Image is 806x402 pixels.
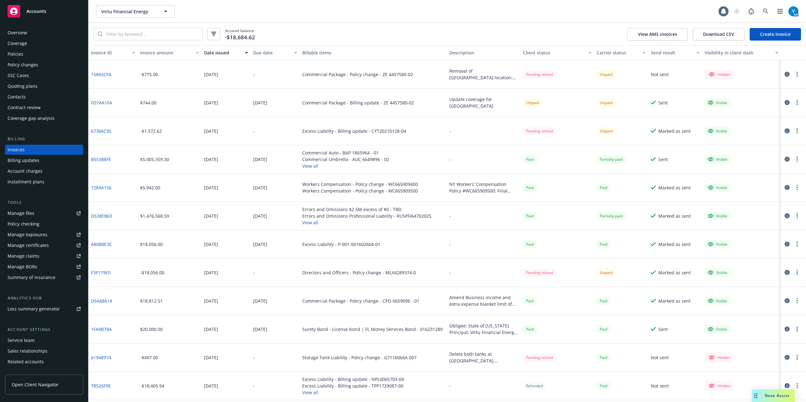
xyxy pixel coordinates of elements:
div: Drag to move [752,389,760,402]
div: Visible [708,213,727,219]
div: Storage Tank Liability - Policy change - G7116066A 007 [302,354,417,361]
div: Carrier status [597,49,639,56]
div: Sales relationships [8,346,48,356]
div: Paid [523,212,537,220]
div: $20,000.00 [140,326,163,332]
div: -$18,056.00 [140,269,164,276]
div: - [449,156,451,163]
div: Workers Compensation - Policy change - WC665909500 [302,187,418,194]
div: Visible [708,156,727,162]
button: Send result [648,45,702,60]
a: Installment plans [5,177,83,187]
div: [DATE] [204,269,218,276]
div: Paid [597,325,610,333]
span: Paid [597,240,610,248]
div: Manage certificates [8,240,49,250]
div: Visible [708,185,727,190]
div: [DATE] [253,326,267,332]
div: - [449,269,451,276]
div: Errors and Omissions $2.5M excess of $0 - TBD [302,206,431,213]
a: 7289A156 [91,184,111,191]
div: Account settings [5,327,83,333]
div: - [253,354,255,361]
div: Visible [708,270,727,275]
button: View AMS invoices [627,28,688,41]
button: Description [447,45,520,60]
a: 67366C95 [91,128,111,134]
div: [DATE] [204,241,218,248]
a: Report a Bug [745,5,758,18]
div: Paid [523,184,537,192]
div: Tools [5,199,83,206]
div: Excess Liability - Billing update - NPL0065703-04 [302,376,404,382]
span: Open Client Navigator [12,381,59,388]
a: Overview [5,28,83,38]
div: Summary of insurance [8,272,55,282]
div: NY Workers' Compensation Policy #WC665909500: Final Audit Results Additional Premium $6,719 All O... [449,181,518,194]
button: Carrier status [594,45,648,60]
svg: Search [98,31,103,36]
div: Visible [708,298,727,304]
a: Related accounts [5,357,83,367]
div: Coverage [8,38,27,48]
div: Installment plans [8,177,44,187]
div: $5,005,359.30 [140,156,169,163]
div: Not sent [651,354,669,361]
div: Paid [523,325,537,333]
div: Policies [8,49,23,59]
div: - [449,382,451,389]
div: Visible [708,326,727,332]
div: Billing [5,136,83,142]
div: Partially paid [597,212,626,220]
a: Switch app [774,5,786,18]
a: Summary of insurance [5,272,83,282]
div: [DATE] [253,99,267,106]
div: Description [449,49,518,56]
div: -$497.00 [140,354,158,361]
span: Nova Assist [765,393,790,398]
div: Commercial Auto - BAP 1865964 - 01 [302,149,389,156]
div: Hidden [708,70,730,78]
button: Visibility in client dash [702,45,781,60]
div: [DATE] [204,354,218,361]
div: $5,942.00 [140,184,160,191]
div: [DATE] [253,184,267,191]
div: Directors and Officers - Policy change - MLX4289374-0 [302,269,416,276]
div: Update coverage for [GEOGRAPHIC_DATA] [449,96,518,109]
span: Accounts [26,9,46,14]
div: [DATE] [204,184,218,191]
a: Search [759,5,772,18]
a: A80B8E3C [91,241,112,248]
button: Due date [251,45,300,60]
div: Paid [523,240,537,248]
div: [DATE] [204,326,218,332]
div: Billing updates [8,155,39,165]
div: [DATE] [204,128,218,134]
div: [DATE] [204,382,218,389]
a: SSC Cases [5,70,83,81]
a: Contacts [5,92,83,102]
div: Manage claims [8,251,39,261]
div: Unpaid [597,70,616,78]
div: Invoice amount [140,49,192,56]
span: Partially paid [597,155,626,163]
div: [DATE] [204,99,218,106]
div: - [253,269,255,276]
span: Paid [597,382,610,390]
button: Virtu Financial Energy [96,5,175,18]
div: Account charges [8,166,43,176]
div: Unpaid [523,99,542,107]
button: Client status [520,45,594,60]
div: [DATE] [253,241,267,248]
span: Virtu Financial Energy [101,8,156,15]
a: Service team [5,335,83,345]
div: - [253,128,255,134]
a: Manage files [5,208,83,218]
div: Commercial Umbrella - AUC 6649896 - 02 [302,156,389,163]
a: Account charges [5,166,83,176]
a: Coverage [5,38,83,48]
a: 1FA8B78A [91,326,112,332]
div: Not sent [651,382,669,389]
div: [DATE] [204,213,218,219]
